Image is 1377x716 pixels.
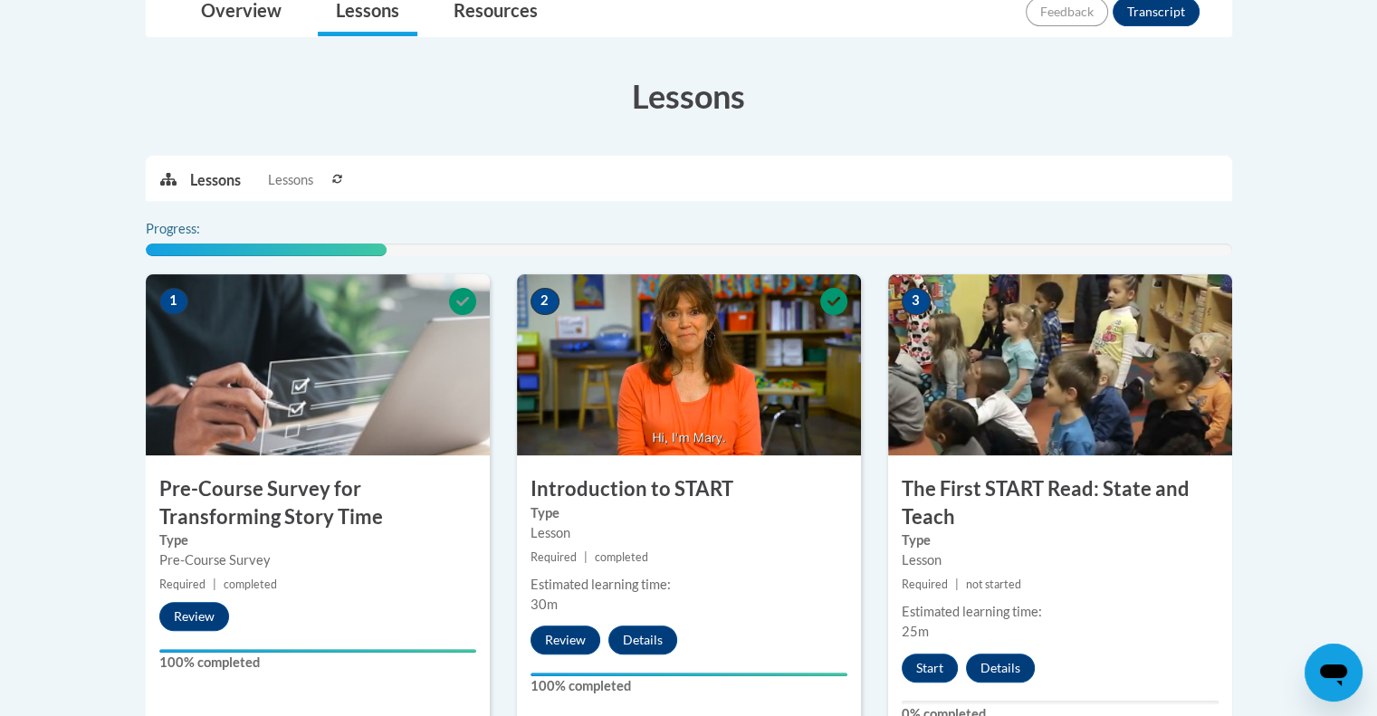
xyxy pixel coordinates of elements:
span: Required [159,578,206,591]
div: Lesson [531,523,847,543]
span: 25m [902,624,929,639]
span: completed [595,550,648,564]
div: Your progress [159,649,476,653]
span: Lessons [268,170,313,190]
iframe: Button to launch messaging window [1305,644,1363,702]
button: Details [608,625,677,654]
span: | [955,578,959,591]
button: Details [966,654,1035,683]
div: Lesson [902,550,1219,570]
h3: Introduction to START [517,475,861,503]
span: 1 [159,288,188,315]
button: Start [902,654,958,683]
span: | [584,550,588,564]
div: Estimated learning time: [531,575,847,595]
label: 100% completed [531,676,847,696]
div: Estimated learning time: [902,602,1219,622]
button: Review [159,602,229,631]
span: not started [966,578,1021,591]
div: Pre-Course Survey [159,550,476,570]
span: completed [224,578,277,591]
label: Type [531,503,847,523]
span: Required [531,550,577,564]
img: Course Image [146,274,490,455]
img: Course Image [517,274,861,455]
h3: Pre-Course Survey for Transforming Story Time [146,475,490,531]
span: 2 [531,288,559,315]
span: 30m [531,597,558,612]
h3: The First START Read: State and Teach [888,475,1232,531]
div: Your progress [531,673,847,676]
span: Required [902,578,948,591]
label: Type [159,530,476,550]
span: | [213,578,216,591]
p: Lessons [190,170,241,190]
img: Course Image [888,274,1232,455]
span: 3 [902,288,931,315]
label: Progress: [146,219,250,239]
button: Review [531,625,600,654]
h3: Lessons [146,73,1232,119]
label: Type [902,530,1219,550]
label: 100% completed [159,653,476,673]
